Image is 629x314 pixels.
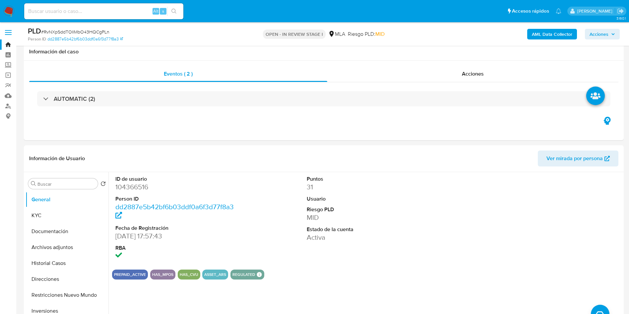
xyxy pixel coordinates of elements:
[546,151,603,166] span: Ver mirada por persona
[37,91,610,106] div: AUTOMATIC (2)
[26,208,108,223] button: KYC
[585,29,620,39] button: Acciones
[115,231,236,241] dd: [DATE] 17:57:43
[115,175,236,183] dt: ID de usuario
[162,8,164,14] span: s
[307,233,428,242] dd: Activa
[28,36,46,42] b: Person ID
[527,29,577,39] button: AML Data Collector
[307,195,428,203] dt: Usuario
[26,271,108,287] button: Direcciones
[577,8,615,14] p: mariaeugenia.sanchez@mercadolibre.com
[26,287,108,303] button: Restricciones Nuevo Mundo
[115,244,236,252] dt: RBA
[31,181,36,186] button: Buscar
[263,30,326,39] p: OPEN - IN REVIEW STAGE I
[26,192,108,208] button: General
[115,224,236,232] dt: Fecha de Registración
[115,202,234,221] a: dd2887e5b42bf6b03ddf0a6f3d77f8a3
[47,36,123,42] a: dd2887e5b42bf6b03ddf0a6f3d77f8a3
[100,181,106,188] button: Volver al orden por defecto
[28,26,41,36] b: PLD
[167,7,181,16] button: search-icon
[307,175,428,183] dt: Puntos
[512,8,549,15] span: Accesos rápidos
[307,206,428,213] dt: Riesgo PLD
[37,181,95,187] input: Buscar
[462,70,484,78] span: Acciones
[115,195,236,203] dt: Person ID
[54,95,95,102] h3: AUTOMATIC (2)
[307,182,428,192] dd: 31
[29,48,618,55] h1: Información del caso
[115,182,236,192] dd: 104366516
[307,226,428,233] dt: Estado de la cuenta
[556,8,561,14] a: Notificaciones
[26,239,108,255] button: Archivos adjuntos
[29,155,85,162] h1: Información de Usuario
[532,29,572,39] b: AML Data Collector
[164,70,193,78] span: Eventos ( 2 )
[617,8,624,15] a: Salir
[153,8,158,14] span: Alt
[538,151,618,166] button: Ver mirada por persona
[328,31,345,38] div: MLA
[348,31,385,38] span: Riesgo PLD:
[26,223,108,239] button: Documentación
[307,213,428,222] dd: MID
[590,29,608,39] span: Acciones
[24,7,183,16] input: Buscar usuario o caso...
[41,29,109,35] span: # RvNXpSddTOIlMbO43HQCgPLn
[26,255,108,271] button: Historial Casos
[375,30,385,38] span: MID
